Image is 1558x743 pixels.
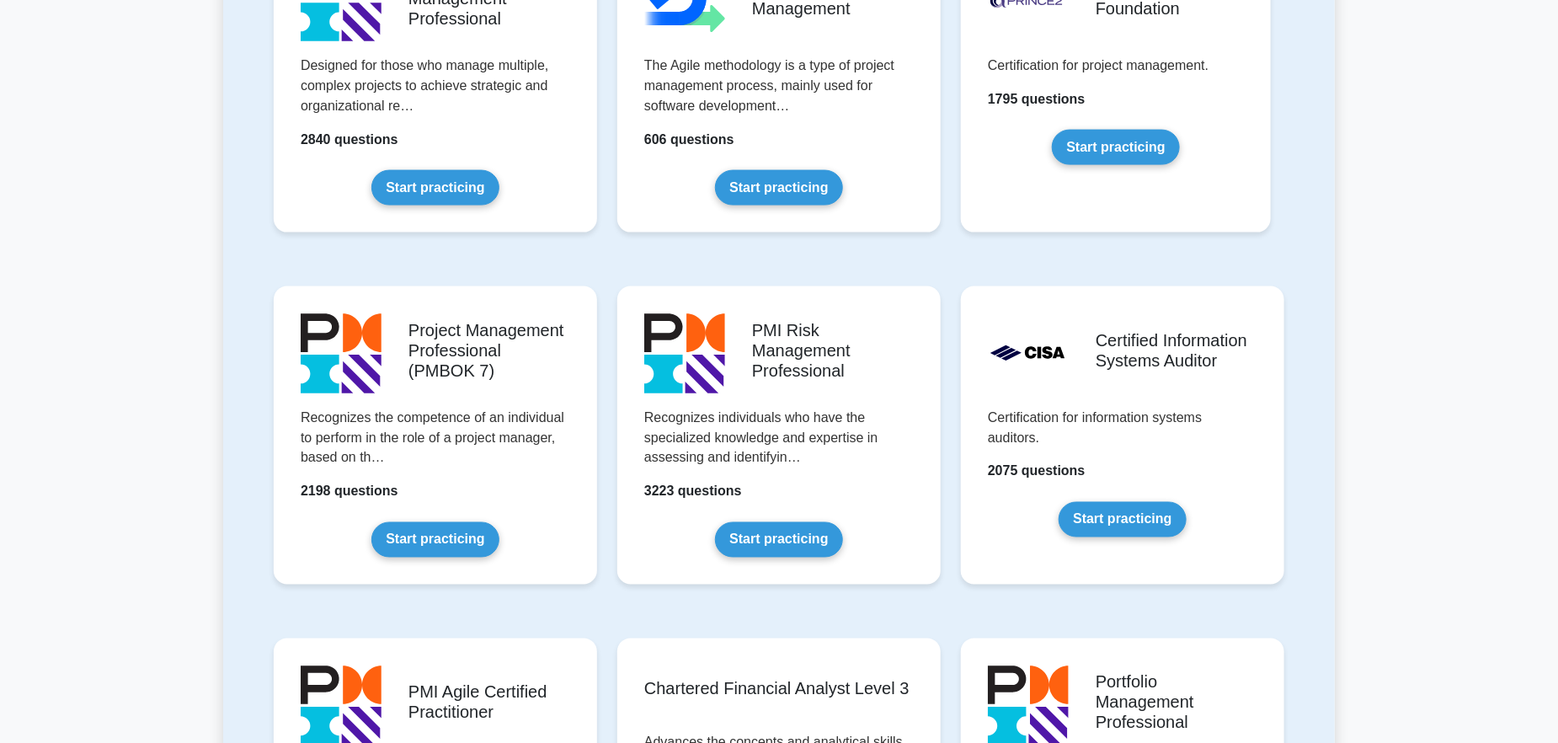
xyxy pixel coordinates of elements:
a: Start practicing [1052,130,1179,165]
a: Start practicing [715,522,842,558]
a: Start practicing [715,170,842,206]
a: Start practicing [1059,502,1186,537]
a: Start practicing [371,170,499,206]
a: Start practicing [371,522,499,558]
